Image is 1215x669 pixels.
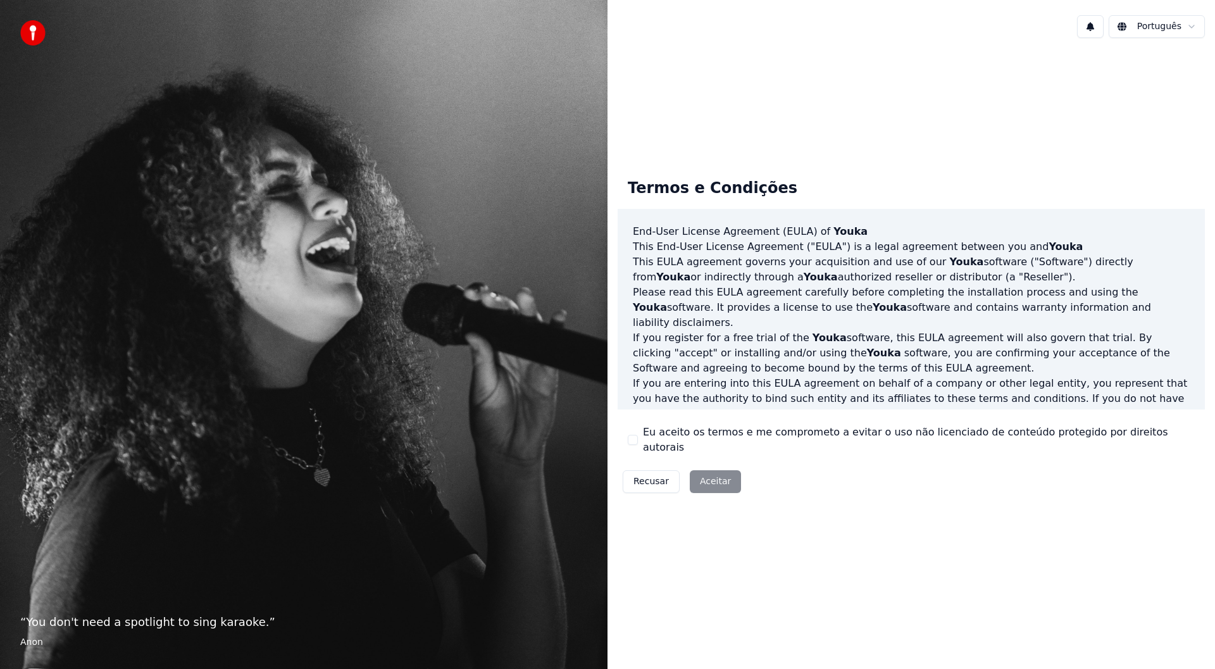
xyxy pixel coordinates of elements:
span: Youka [1049,241,1083,253]
p: If you are entering into this EULA agreement on behalf of a company or other legal entity, you re... [633,376,1190,437]
button: Recusar [623,470,680,493]
span: Youka [867,347,901,359]
label: Eu aceito os termos e me comprometo a evitar o uso não licenciado de conteúdo protegido por direi... [643,425,1195,455]
span: Youka [633,301,667,313]
h3: End-User License Agreement (EULA) of [633,224,1190,239]
p: “ You don't need a spotlight to sing karaoke. ” [20,613,587,631]
p: This End-User License Agreement ("EULA") is a legal agreement between you and [633,239,1190,254]
span: Youka [813,332,847,344]
div: Termos e Condições [618,168,807,209]
span: Youka [804,271,838,283]
p: Please read this EULA agreement carefully before completing the installation process and using th... [633,285,1190,330]
span: Youka [873,301,907,313]
span: Youka [833,225,868,237]
p: This EULA agreement governs your acquisition and use of our software ("Software") directly from o... [633,254,1190,285]
p: If you register for a free trial of the software, this EULA agreement will also govern that trial... [633,330,1190,376]
img: youka [20,20,46,46]
footer: Anon [20,636,587,649]
span: Youka [949,256,983,268]
span: Youka [656,271,690,283]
